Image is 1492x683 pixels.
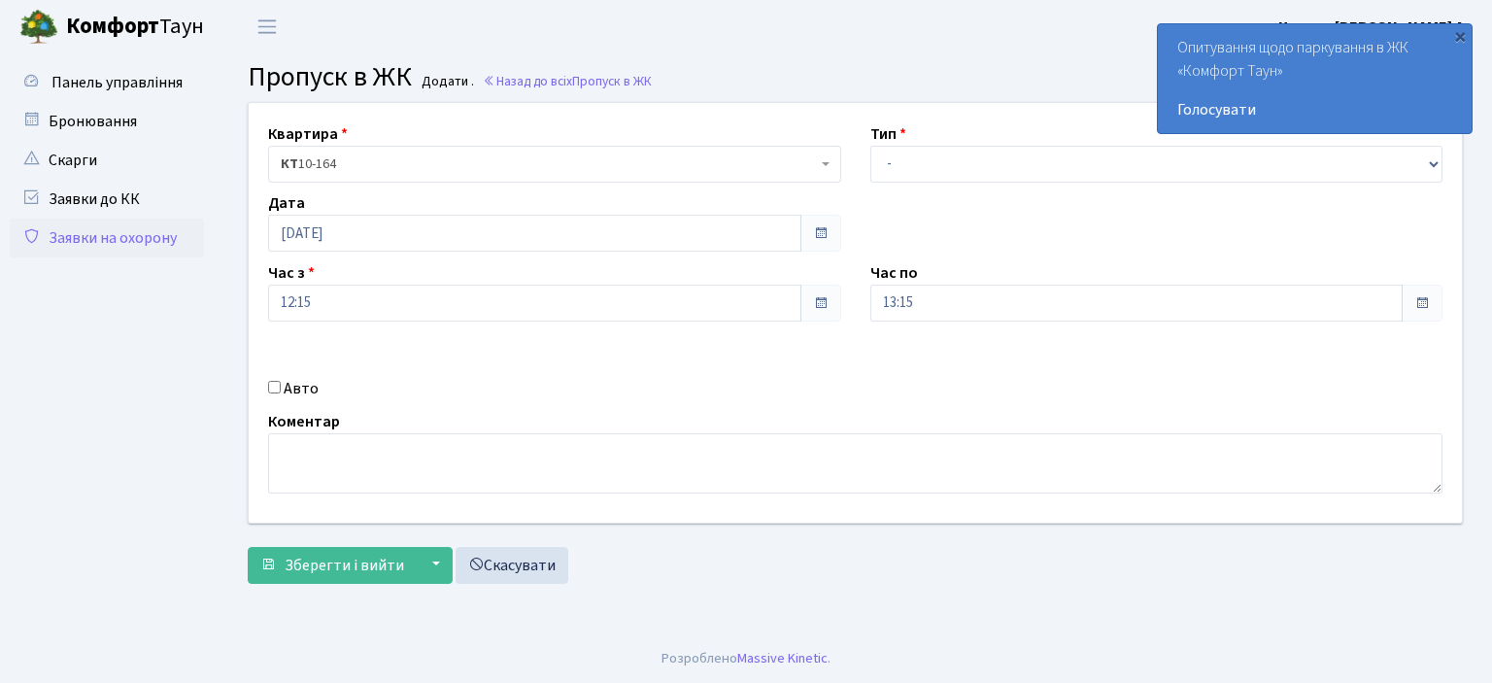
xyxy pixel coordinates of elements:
[268,191,305,215] label: Дата
[10,141,204,180] a: Скарги
[19,8,58,47] img: logo.png
[248,57,412,96] span: Пропуск в ЖК
[483,72,652,90] a: Назад до всіхПропуск в ЖК
[1278,16,1469,39] a: Цитрус [PERSON_NAME] А.
[281,154,817,174] span: <b>КТ</b>&nbsp;&nbsp;&nbsp;&nbsp;10-164
[285,555,404,576] span: Зберегти і вийти
[572,72,652,90] span: Пропуск в ЖК
[243,11,291,43] button: Переключити навігацію
[737,648,828,668] a: Massive Kinetic
[870,122,906,146] label: Тип
[1158,24,1472,133] div: Опитування щодо паркування в ЖК «Комфорт Таун»
[66,11,204,44] span: Таун
[284,377,319,400] label: Авто
[661,648,831,669] div: Розроблено .
[10,102,204,141] a: Бронювання
[51,72,183,93] span: Панель управління
[268,410,340,433] label: Коментар
[10,63,204,102] a: Панель управління
[268,122,348,146] label: Квартира
[870,261,918,285] label: Час по
[10,219,204,257] a: Заявки на охорону
[1278,17,1469,38] b: Цитрус [PERSON_NAME] А.
[1177,98,1452,121] a: Голосувати
[268,146,841,183] span: <b>КТ</b>&nbsp;&nbsp;&nbsp;&nbsp;10-164
[248,547,417,584] button: Зберегти і вийти
[1450,26,1470,46] div: ×
[281,154,298,174] b: КТ
[418,74,474,90] small: Додати .
[456,547,568,584] a: Скасувати
[268,261,315,285] label: Час з
[10,180,204,219] a: Заявки до КК
[66,11,159,42] b: Комфорт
